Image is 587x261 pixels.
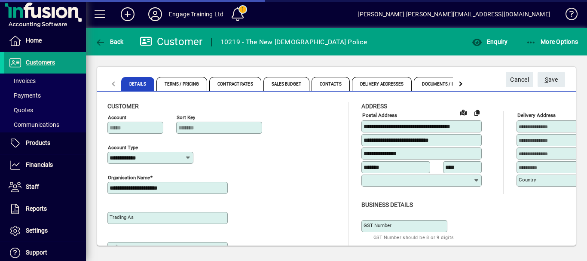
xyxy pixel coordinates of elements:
[519,177,536,183] mat-label: Country
[470,34,510,49] button: Enquiry
[559,2,576,30] a: Knowledge Base
[107,103,139,110] span: Customer
[4,198,86,220] a: Reports
[4,132,86,154] a: Products
[358,7,550,21] div: [PERSON_NAME] [PERSON_NAME][EMAIL_ADDRESS][DOMAIN_NAME]
[4,176,86,198] a: Staff
[26,227,48,234] span: Settings
[263,77,309,91] span: Sales Budget
[352,77,412,91] span: Delivery Addresses
[538,72,565,87] button: Save
[110,214,134,220] mat-label: Trading as
[4,154,86,176] a: Financials
[220,35,367,49] div: 10219 - The New [DEMOGRAPHIC_DATA] Police
[470,106,484,120] button: Copy to Delivery address
[9,121,59,128] span: Communications
[108,114,126,120] mat-label: Account
[177,114,195,120] mat-label: Sort key
[26,139,50,146] span: Products
[9,92,41,99] span: Payments
[545,76,548,83] span: S
[26,183,39,190] span: Staff
[510,73,529,87] span: Cancel
[26,161,53,168] span: Financials
[361,201,413,208] span: Business details
[26,205,47,212] span: Reports
[169,7,223,21] div: Engage Training Ltd
[364,222,391,228] mat-label: GST Number
[95,38,124,45] span: Back
[526,38,578,45] span: More Options
[140,35,203,49] div: Customer
[141,6,169,22] button: Profile
[4,88,86,103] a: Payments
[506,72,533,87] button: Cancel
[108,175,150,181] mat-label: Organisation name
[4,117,86,132] a: Communications
[108,144,138,150] mat-label: Account Type
[114,6,141,22] button: Add
[472,38,508,45] span: Enquiry
[110,244,133,250] mat-label: Deliver via
[4,103,86,117] a: Quotes
[9,77,36,84] span: Invoices
[26,37,42,44] span: Home
[121,77,154,91] span: Details
[4,30,86,52] a: Home
[545,73,558,87] span: ave
[312,77,350,91] span: Contacts
[373,232,454,242] mat-hint: GST Number should be 8 or 9 digits
[209,77,261,91] span: Contract Rates
[93,34,126,49] button: Back
[414,77,476,91] span: Documents / Images
[524,34,581,49] button: More Options
[9,107,33,114] span: Quotes
[26,249,47,256] span: Support
[456,105,470,119] a: View on map
[86,34,133,49] app-page-header-button: Back
[361,103,387,110] span: Address
[26,59,55,66] span: Customers
[156,77,208,91] span: Terms / Pricing
[4,74,86,88] a: Invoices
[4,220,86,242] a: Settings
